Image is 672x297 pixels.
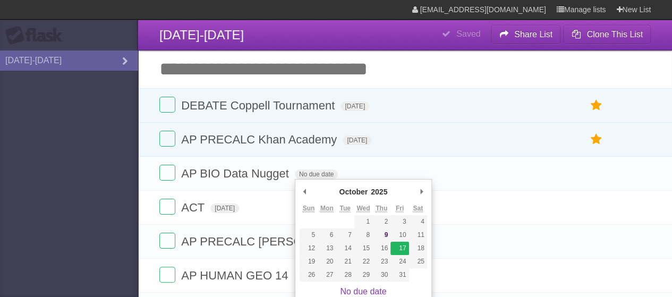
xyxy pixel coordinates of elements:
abbr: Friday [396,205,404,213]
label: Done [159,131,175,147]
div: Flask [5,26,69,45]
abbr: Thursday [376,205,387,213]
b: Share List [514,30,552,39]
button: 3 [390,215,409,228]
button: 19 [300,255,318,268]
button: 18 [409,242,427,255]
label: Done [159,165,175,181]
span: [DATE] [210,203,239,213]
button: 8 [354,228,372,242]
label: Done [159,97,175,113]
span: ACT [181,201,207,214]
button: 14 [336,242,354,255]
label: Star task [586,97,606,114]
button: 4 [409,215,427,228]
button: 7 [336,228,354,242]
button: 29 [354,268,372,282]
button: 10 [390,228,409,242]
span: [DATE] [341,101,369,111]
button: 20 [318,255,336,268]
button: 30 [372,268,390,282]
abbr: Tuesday [339,205,350,213]
button: 31 [390,268,409,282]
button: 28 [336,268,354,282]
span: [DATE] [294,271,323,281]
div: October [337,184,369,200]
label: Star task [586,131,606,148]
button: Clone This List [563,25,651,44]
a: No due date [340,287,386,296]
button: 9 [372,228,390,242]
abbr: Saturday [413,205,423,213]
span: [DATE]-[DATE] [159,28,244,42]
button: Share List [491,25,561,44]
button: 17 [390,242,409,255]
abbr: Monday [320,205,334,213]
button: 12 [300,242,318,255]
button: 6 [318,228,336,242]
button: Previous Month [300,184,310,200]
button: 21 [336,255,354,268]
button: 13 [318,242,336,255]
button: 23 [372,255,390,268]
button: 24 [390,255,409,268]
abbr: Sunday [303,205,315,213]
span: [DATE] [343,135,371,145]
button: 27 [318,268,336,282]
span: AP PRECALC Khan Academy [181,133,339,146]
b: Clone This List [586,30,643,39]
button: 11 [409,228,427,242]
div: 2025 [369,184,389,200]
span: DEBATE Coppell Tournament [181,99,337,112]
span: No due date [295,169,338,179]
button: 25 [409,255,427,268]
button: Next Month [416,184,427,200]
button: 15 [354,242,372,255]
label: Done [159,233,175,249]
abbr: Wednesday [356,205,370,213]
span: AP BIO Data Nugget [181,167,292,180]
button: 1 [354,215,372,228]
button: 5 [300,228,318,242]
span: AP PRECALC [PERSON_NAME] only [181,235,382,248]
b: Saved [456,29,480,38]
label: Done [159,267,175,283]
button: 16 [372,242,390,255]
button: 2 [372,215,390,228]
button: 26 [300,268,318,282]
button: 22 [354,255,372,268]
span: AP HUMAN GEO 14 [181,269,291,282]
label: Done [159,199,175,215]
